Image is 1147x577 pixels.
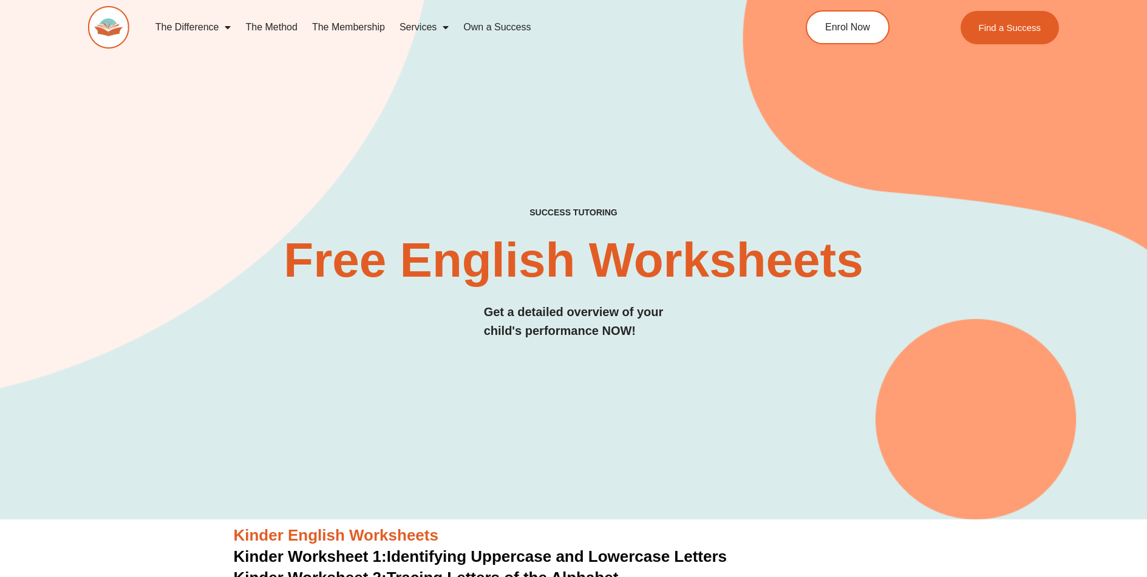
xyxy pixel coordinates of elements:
[484,303,664,340] h3: Get a detailed overview of your child's performance NOW!
[234,547,727,565] a: Kinder Worksheet 1:Identifying Uppercase and Lowercase Letters
[961,11,1060,44] a: Find a Success
[148,13,750,41] nav: Menu
[806,10,890,44] a: Enrol Now
[253,236,894,285] h2: Free English Worksheets​
[430,208,718,218] h4: SUCCESS TUTORING​
[392,13,456,41] a: Services
[825,22,870,32] span: Enrol Now
[979,23,1041,32] span: Find a Success
[234,547,387,565] span: Kinder Worksheet 1:
[305,13,392,41] a: The Membership
[238,13,304,41] a: The Method
[148,13,239,41] a: The Difference
[456,13,538,41] a: Own a Success
[234,525,914,546] h3: Kinder English Worksheets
